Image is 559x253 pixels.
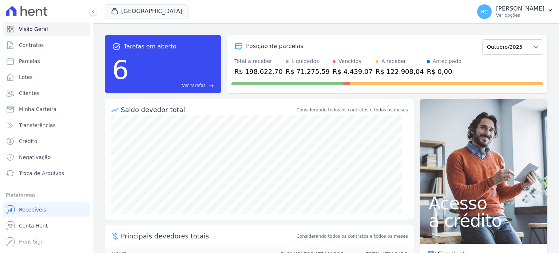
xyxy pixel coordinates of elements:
span: Minha Carteira [19,106,56,113]
button: [GEOGRAPHIC_DATA] [105,4,189,18]
div: R$ 198.622,70 [234,67,283,76]
div: Antecipado [433,58,461,65]
span: Troca de Arquivos [19,170,64,177]
span: east [209,83,214,88]
div: Vencidos [338,58,361,65]
span: Parcelas [19,58,40,65]
p: Ver opções [496,12,544,18]
a: Transferências [3,118,90,133]
p: [PERSON_NAME] [496,5,544,12]
button: RC [PERSON_NAME] Ver opções [471,1,559,22]
a: Clientes [3,86,90,100]
div: Total a receber [234,58,283,65]
span: Ver tarefas [182,82,206,89]
span: Recebíveis [19,206,46,213]
span: a crédito [429,212,539,229]
a: Minha Carteira [3,102,90,116]
span: Lotes [19,74,33,81]
a: Lotes [3,70,90,84]
a: Recebíveis [3,202,90,217]
div: Liquidados [292,58,319,65]
div: R$ 0,00 [427,67,461,76]
div: R$ 71.275,59 [286,67,330,76]
span: Tarefas em aberto [124,42,177,51]
span: Contratos [19,41,44,49]
a: Crédito [3,134,90,149]
div: R$ 122.908,04 [376,67,424,76]
span: task_alt [112,42,121,51]
span: Crédito [19,138,37,145]
div: Plataformas [6,191,87,199]
a: Parcelas [3,54,90,68]
a: Conta Hent [3,218,90,233]
div: Considerando todos os contratos e todos os meses [297,107,408,113]
div: R$ 4.439,07 [333,67,373,76]
span: Considerando todos os contratos e todos os meses [297,233,408,240]
a: Visão Geral [3,22,90,36]
span: Principais devedores totais [121,231,295,241]
a: Negativação [3,150,90,165]
span: Acesso [429,194,539,212]
div: A receber [381,58,406,65]
a: Contratos [3,38,90,52]
span: Visão Geral [19,25,48,33]
span: RC [481,9,488,14]
span: Clientes [19,90,39,97]
span: Conta Hent [19,222,48,229]
a: Ver tarefas east [132,82,214,89]
div: 6 [112,51,129,89]
div: Saldo devedor total [121,105,295,115]
div: Posição de parcelas [246,42,304,51]
span: Transferências [19,122,56,129]
span: Negativação [19,154,51,161]
a: Troca de Arquivos [3,166,90,181]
